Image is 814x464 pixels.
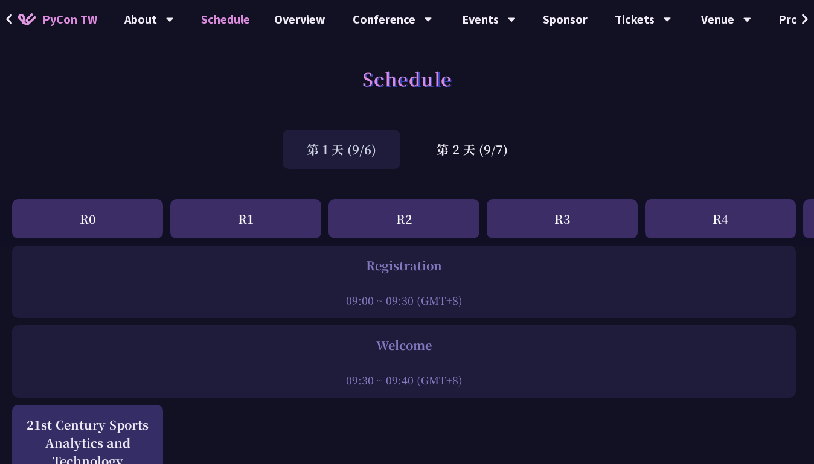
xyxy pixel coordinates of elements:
span: PyCon TW [42,10,97,28]
div: 09:00 ~ 09:30 (GMT+8) [18,293,790,308]
div: Welcome [18,336,790,354]
div: R1 [170,199,321,238]
div: 09:30 ~ 09:40 (GMT+8) [18,372,790,387]
div: R3 [487,199,638,238]
div: R0 [12,199,163,238]
div: 第 1 天 (9/6) [283,130,400,169]
div: 第 2 天 (9/7) [412,130,532,169]
img: Home icon of PyCon TW 2025 [18,13,36,25]
h1: Schedule [362,60,452,97]
a: PyCon TW [6,4,109,34]
div: R4 [645,199,796,238]
div: R2 [328,199,479,238]
div: Registration [18,256,790,275]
